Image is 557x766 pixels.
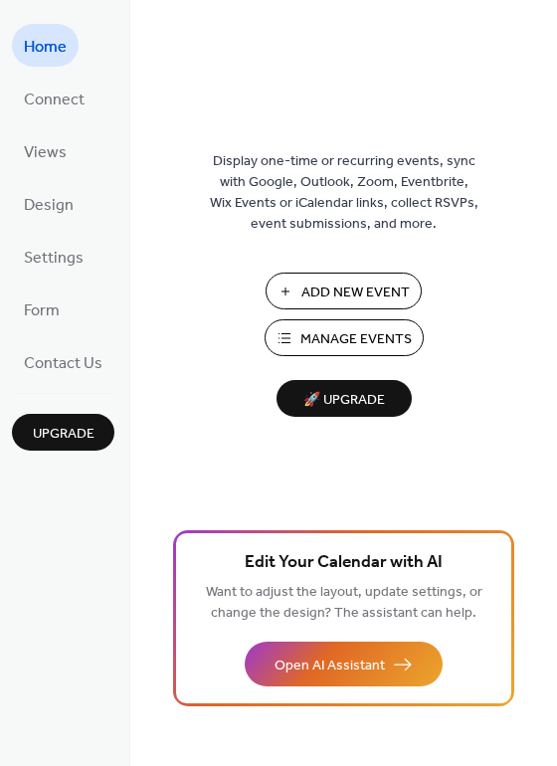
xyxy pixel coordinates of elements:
[24,85,85,115] span: Connect
[206,579,482,627] span: Want to adjust the layout, update settings, or change the design? The assistant can help.
[301,283,410,303] span: Add New Event
[275,656,385,676] span: Open AI Assistant
[300,329,412,350] span: Manage Events
[33,424,94,445] span: Upgrade
[24,190,74,221] span: Design
[12,414,114,451] button: Upgrade
[245,549,443,577] span: Edit Your Calendar with AI
[24,348,102,379] span: Contact Us
[12,24,79,67] a: Home
[12,340,114,383] a: Contact Us
[12,235,95,278] a: Settings
[245,642,443,686] button: Open AI Assistant
[288,387,400,414] span: 🚀 Upgrade
[12,182,86,225] a: Design
[24,32,67,63] span: Home
[12,77,96,119] a: Connect
[24,137,67,168] span: Views
[277,380,412,417] button: 🚀 Upgrade
[265,319,424,356] button: Manage Events
[266,273,422,309] button: Add New Event
[24,243,84,274] span: Settings
[210,151,478,235] span: Display one-time or recurring events, sync with Google, Outlook, Zoom, Eventbrite, Wix Events or ...
[12,129,79,172] a: Views
[12,287,72,330] a: Form
[24,295,60,326] span: Form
